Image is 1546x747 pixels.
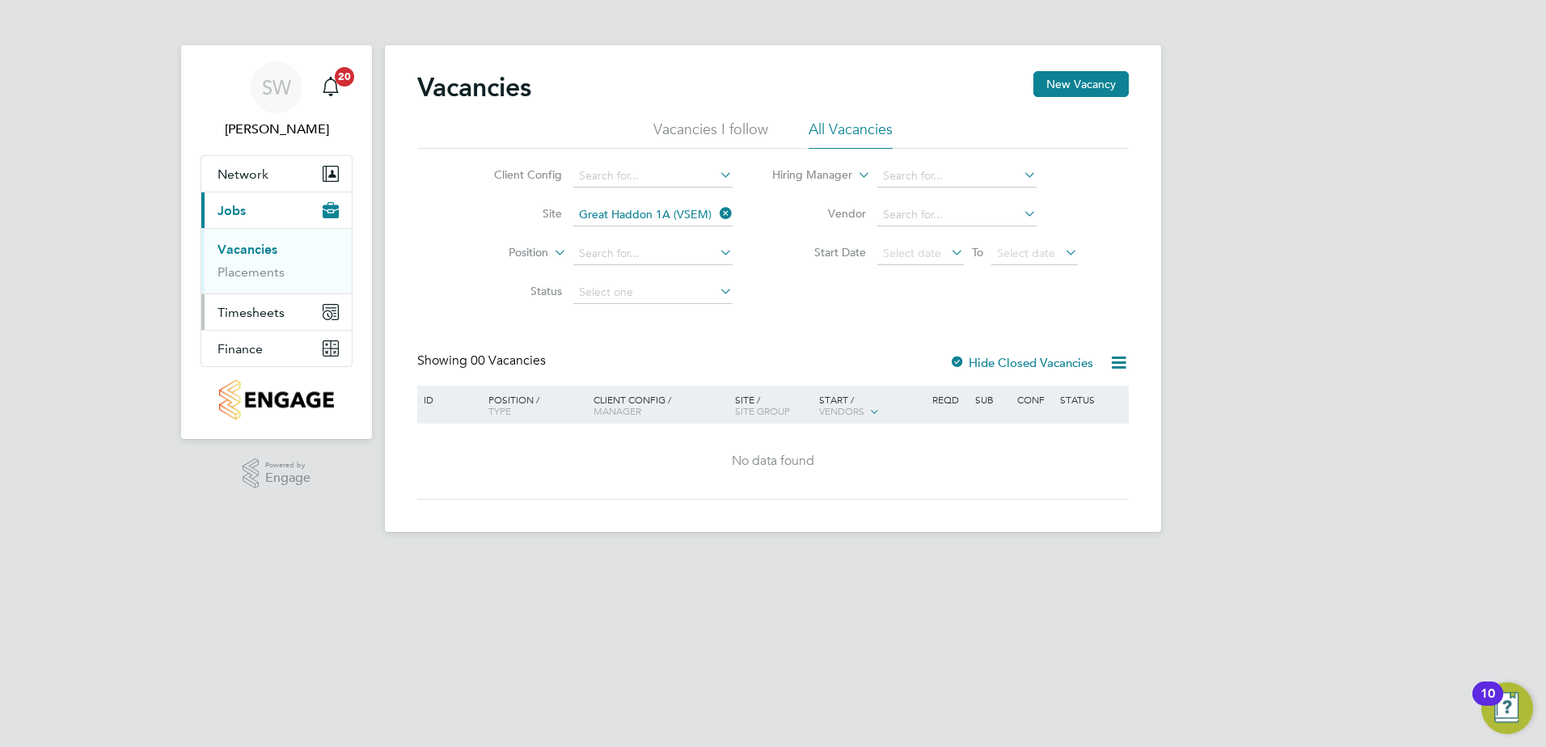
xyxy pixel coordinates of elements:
span: 20 [335,67,354,87]
img: countryside-properties-logo-retina.png [219,380,333,420]
span: Stephen Wilkins [201,120,353,139]
div: Status [1056,386,1126,413]
div: Jobs [201,228,352,293]
input: Search for... [573,204,733,226]
div: 10 [1481,694,1495,715]
a: Go to home page [201,380,353,420]
label: Hide Closed Vacancies [949,355,1093,370]
span: Timesheets [218,305,285,320]
input: Search for... [573,165,733,188]
nav: Main navigation [181,45,372,439]
span: 00 Vacancies [471,352,546,369]
label: Start Date [773,245,866,260]
button: New Vacancy [1033,71,1129,97]
div: Site / [731,386,816,424]
h2: Vacancies [417,71,531,103]
span: Finance [218,341,263,357]
span: To [967,242,988,263]
div: Sub [971,386,1013,413]
span: Engage [265,471,310,485]
div: Start / [815,386,928,426]
span: Select date [997,246,1055,260]
a: 20 [315,61,347,113]
span: Manager [593,404,641,417]
button: Open Resource Center, 10 new notifications [1481,682,1533,734]
div: Position / [476,386,589,424]
label: Status [469,284,562,298]
span: Select date [883,246,941,260]
div: No data found [420,453,1126,470]
button: Timesheets [201,294,352,330]
label: Site [469,206,562,221]
li: All Vacancies [809,120,893,149]
div: Client Config / [589,386,731,424]
button: Jobs [201,192,352,228]
label: Client Config [469,167,562,182]
span: Site Group [735,404,790,417]
label: Position [455,245,548,261]
div: Reqd [928,386,970,413]
a: Placements [218,264,285,280]
button: Finance [201,331,352,366]
input: Search for... [877,165,1037,188]
a: SW[PERSON_NAME] [201,61,353,139]
span: SW [262,77,291,98]
span: Powered by [265,458,310,472]
input: Search for... [573,243,733,265]
input: Search for... [877,204,1037,226]
span: Vendors [819,404,864,417]
div: Showing [417,352,549,369]
span: Jobs [218,203,246,218]
a: Powered byEngage [243,458,311,489]
div: Conf [1013,386,1055,413]
span: Network [218,167,268,182]
label: Hiring Manager [759,167,852,184]
a: Vacancies [218,242,277,257]
span: Type [488,404,511,417]
label: Vendor [773,206,866,221]
div: ID [420,386,476,413]
li: Vacancies I follow [653,120,768,149]
input: Select one [573,281,733,304]
button: Network [201,156,352,192]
